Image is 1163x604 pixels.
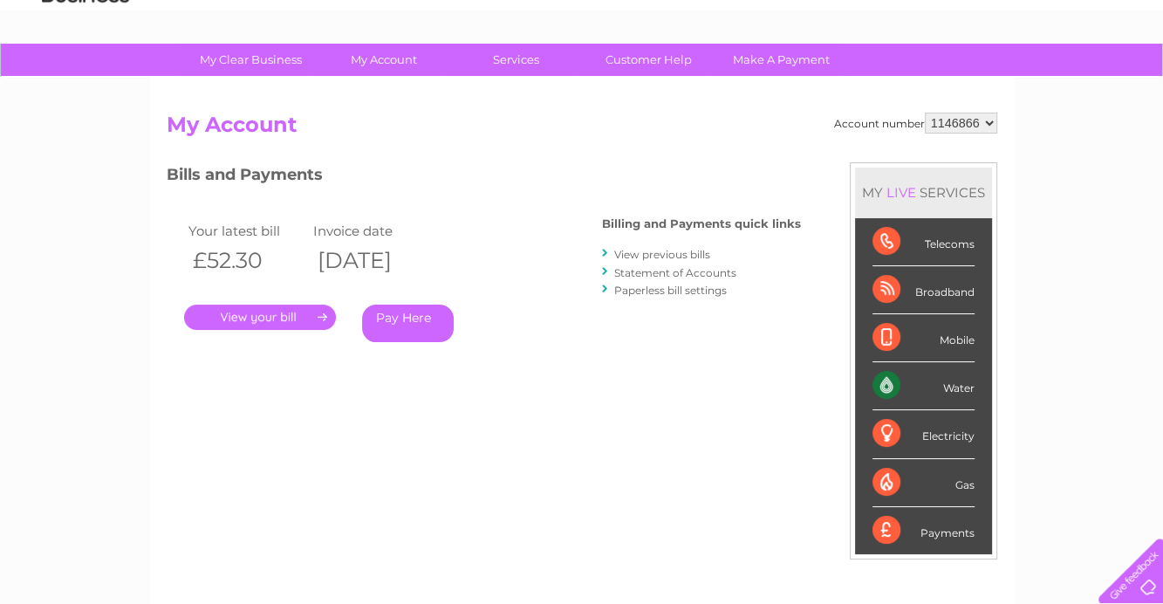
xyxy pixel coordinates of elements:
a: Services [444,44,588,76]
a: Blog [1011,74,1036,87]
a: Water [856,74,889,87]
a: Log out [1105,74,1146,87]
th: [DATE] [309,243,434,278]
a: Make A Payment [709,44,853,76]
a: Paperless bill settings [614,284,727,297]
div: Clear Business is a trading name of Verastar Limited (registered in [GEOGRAPHIC_DATA] No. 3667643... [170,10,995,85]
h4: Billing and Payments quick links [602,217,801,230]
a: My Account [311,44,455,76]
a: 0333 014 3131 [834,9,954,31]
a: Statement of Accounts [614,266,736,279]
a: View previous bills [614,248,710,261]
a: . [184,305,336,330]
div: LIVE [883,184,920,201]
div: Telecoms [872,218,975,266]
a: Customer Help [577,44,721,76]
div: Mobile [872,314,975,362]
div: Account number [834,113,997,134]
img: logo.png [41,45,130,99]
h2: My Account [167,113,997,146]
div: Payments [872,507,975,554]
h3: Bills and Payments [167,162,801,193]
a: Contact [1047,74,1090,87]
div: Gas [872,459,975,507]
a: Telecoms [948,74,1001,87]
div: Broadband [872,266,975,314]
div: Electricity [872,410,975,458]
div: Water [872,362,975,410]
th: £52.30 [184,243,310,278]
td: Invoice date [309,219,434,243]
td: Your latest bill [184,219,310,243]
a: My Clear Business [179,44,323,76]
a: Energy [900,74,938,87]
div: MY SERVICES [855,168,992,217]
a: Pay Here [362,305,454,342]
